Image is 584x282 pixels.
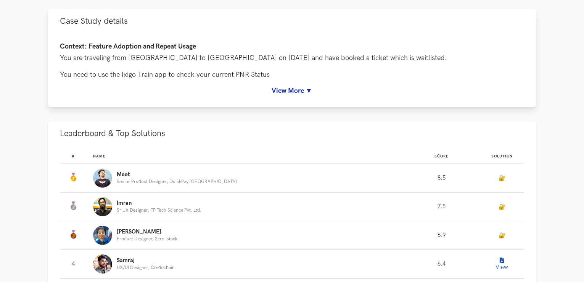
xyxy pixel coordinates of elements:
p: Meet [117,172,237,178]
span: Solution [491,154,513,159]
p: Product Designer, Scrollstack [117,237,177,241]
button: View [494,256,510,272]
a: 🔐 [499,175,505,182]
div: Case Study details [48,33,536,107]
button: Leaderboard & Top Solutions [48,122,536,146]
img: Silver Medal [69,201,78,211]
span: Case Study details [60,16,128,26]
p: Sr UX Designer, FP Tech Science Pvt. Ltd. [117,208,201,213]
p: [PERSON_NAME] [117,229,177,235]
p: Senior Product Designer, QuickPay [GEOGRAPHIC_DATA] [117,179,237,184]
img: Profile photo [93,197,112,216]
img: Gold Medal [69,173,78,182]
td: 6.9 [404,221,480,250]
td: 4 [60,250,93,279]
img: Profile photo [93,254,112,274]
p: You are traveling from [GEOGRAPHIC_DATA] to [GEOGRAPHIC_DATA] on [DATE] and have booked a ticket ... [60,53,524,63]
span: # [72,154,75,159]
span: Name [93,154,106,159]
a: View More ▼ [60,87,524,95]
a: 🔐 [499,232,505,239]
img: Profile photo [93,226,112,245]
a: 🔐 [499,204,505,210]
td: 8.5 [404,164,480,193]
h4: Context: Feature Adoption and Repeat Usage [60,43,524,51]
img: Profile photo [93,169,112,188]
td: 7.5 [404,193,480,221]
p: Imran [117,200,201,206]
span: Leaderboard & Top Solutions [60,128,166,139]
span: Score [435,154,449,159]
td: 6.4 [404,250,480,279]
p: UX/UI Designer, Credochain [117,265,175,270]
p: Samraj [117,258,175,264]
img: Bronze Medal [69,230,78,239]
p: You need to use the Ixigo Train app to check your current PNR Status [60,70,524,79]
button: Case Study details [48,9,536,33]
